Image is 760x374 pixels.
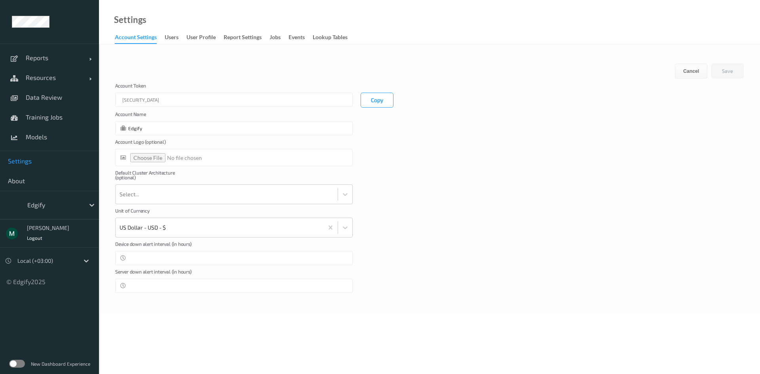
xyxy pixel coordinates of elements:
[115,208,194,218] label: Unit of Currency
[711,63,744,78] button: Save
[115,32,165,44] a: Account Settings
[115,33,157,44] div: Account Settings
[165,32,186,43] a: users
[115,112,194,121] label: Account Name
[186,33,216,43] div: User Profile
[361,93,393,108] button: Copy
[115,83,194,93] label: Account Token
[289,32,313,43] a: events
[270,32,289,43] a: Jobs
[115,269,194,279] label: Server down alert interval (in hours)
[186,32,224,43] a: User Profile
[115,241,194,251] label: Device down alert interval (in hours)
[270,33,281,43] div: Jobs
[114,16,146,24] a: Settings
[224,33,262,43] div: Report Settings
[165,33,179,43] div: users
[313,32,355,43] a: Lookup Tables
[115,139,194,149] label: Account Logo (optional)
[115,170,194,184] label: Default Cluster Architecture (optional)
[675,64,707,79] button: Cancel
[313,33,348,43] div: Lookup Tables
[289,33,305,43] div: events
[224,32,270,43] a: Report Settings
